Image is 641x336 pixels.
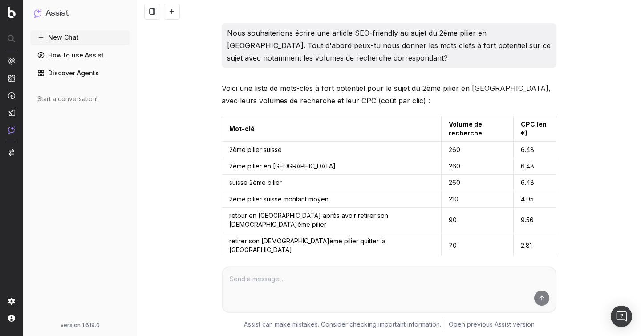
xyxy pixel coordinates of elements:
[449,320,535,329] a: Open previous Assist version
[222,158,442,175] td: 2ème pilier en [GEOGRAPHIC_DATA]
[514,116,556,142] td: CPC (en €)
[244,320,441,329] p: Assist can make mistakes. Consider checking important information.
[8,126,15,134] img: Assist
[222,142,442,158] td: 2ème pilier suisse
[9,149,14,156] img: Switch project
[441,233,514,258] td: 70
[37,94,122,103] div: Start a conversation!
[222,208,442,233] td: retour en [GEOGRAPHIC_DATA] après avoir retirer son [DEMOGRAPHIC_DATA]ème pilier
[222,233,442,258] td: retirer son [DEMOGRAPHIC_DATA]ème pilier quitter la [GEOGRAPHIC_DATA]
[514,158,556,175] td: 6.48
[8,7,16,18] img: Botify logo
[441,116,514,142] td: Volume de recherche
[222,82,556,107] p: Voici une liste de mots-clés à fort potentiel pour le sujet du 2ème pilier en [GEOGRAPHIC_DATA], ...
[514,191,556,208] td: 4.05
[30,30,130,45] button: New Chat
[8,298,15,305] img: Setting
[227,27,551,64] p: Nous souhaiterions écrire une article SEO-friendly au sujet du 2ème pilier en [GEOGRAPHIC_DATA]. ...
[611,306,632,327] div: Open Intercom Messenger
[441,208,514,233] td: 90
[8,57,15,65] img: Analytics
[8,74,15,82] img: Intelligence
[514,233,556,258] td: 2.81
[222,116,442,142] td: Mot-clé
[514,208,556,233] td: 9.56
[45,7,69,20] h1: Assist
[34,9,42,17] img: Assist
[441,175,514,191] td: 260
[441,142,514,158] td: 260
[8,109,15,116] img: Studio
[514,175,556,191] td: 6.48
[34,7,126,20] button: Assist
[222,191,442,208] td: 2ème pilier suisse montant moyen
[30,66,130,80] a: Discover Agents
[30,48,130,62] a: How to use Assist
[514,142,556,158] td: 6.48
[34,322,126,329] div: version: 1.619.0
[441,191,514,208] td: 210
[8,92,15,99] img: Activation
[8,315,15,322] img: My account
[222,175,442,191] td: suisse 2ème pilier
[441,158,514,175] td: 260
